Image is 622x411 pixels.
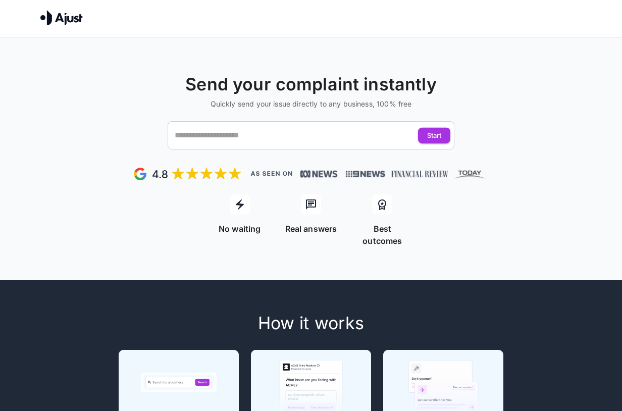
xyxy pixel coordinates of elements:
[133,166,242,182] img: Google Review - 5 stars
[4,99,618,109] h6: Quickly send your issue directly to any business, 100% free
[40,10,83,25] img: Ajust
[219,223,261,235] p: No waiting
[250,171,292,176] img: As seen on
[353,223,412,247] p: Best outcomes
[342,167,489,181] img: News, Financial Review, Today
[4,74,618,95] h4: Send your complaint instantly
[285,223,337,235] p: Real answers
[53,313,569,334] h4: How it works
[300,169,338,179] img: News, Financial Review, Today
[418,128,450,143] button: Start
